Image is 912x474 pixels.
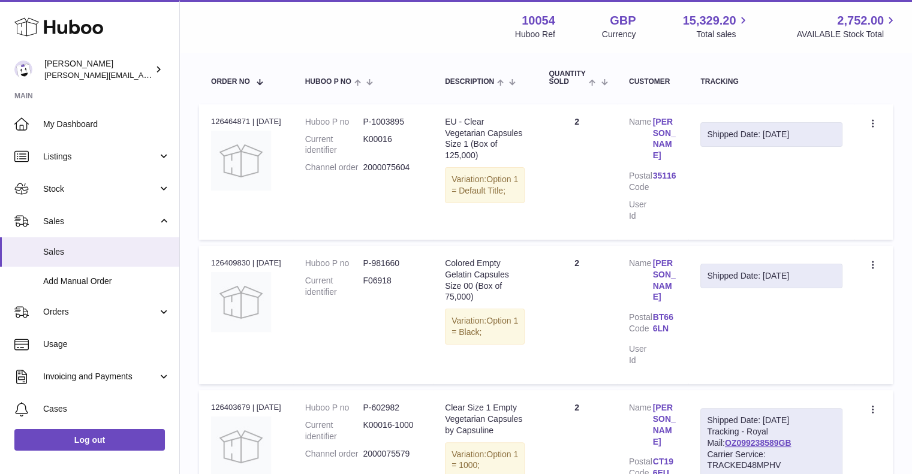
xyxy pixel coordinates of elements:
dt: Postal Code [629,312,653,337]
dd: 2000075579 [363,448,421,460]
a: [PERSON_NAME] [653,258,677,303]
div: Clear Size 1 Empty Vegetarian Capsules by Capsuline [445,402,525,436]
dt: Huboo P no [305,402,363,413]
div: Customer [629,78,676,86]
a: [PERSON_NAME] [653,116,677,162]
span: Listings [43,151,158,162]
div: Shipped Date: [DATE] [707,415,836,426]
span: Add Manual Order [43,276,170,287]
span: AVAILABLE Stock Total [796,29,898,40]
span: Option 1 = 1000; [452,449,518,470]
dt: Huboo P no [305,258,363,269]
a: OZ099238589GB [725,438,791,448]
dd: F06918 [363,275,421,298]
span: Huboo P no [305,78,351,86]
span: Usage [43,339,170,350]
div: Shipped Date: [DATE] [707,270,836,282]
div: EU - Clear Vegetarian Capsules Size 1 (Box of 125,000) [445,116,525,162]
dd: P-602982 [363,402,421,413]
span: Sales [43,216,158,227]
div: Colored Empty Gelatin Capsules Size 00 (Box of 75,000) [445,258,525,303]
div: 126409830 | [DATE] [211,258,281,268]
dt: Current identifier [305,419,363,442]
dt: User Id [629,199,653,222]
a: BT66 6LN [653,312,677,334]
div: 126464871 | [DATE] [211,116,281,127]
div: Carrier Service: TRACKED48MPHV [707,449,836,472]
dt: Name [629,402,653,451]
a: 15,329.20 Total sales [682,13,750,40]
div: Variation: [445,167,525,203]
span: Stock [43,183,158,195]
dd: P-981660 [363,258,421,269]
dd: P-1003895 [363,116,421,128]
span: Quantity Sold [549,70,586,86]
div: Variation: [445,309,525,345]
span: Orders [43,306,158,318]
div: Shipped Date: [DATE] [707,129,836,140]
div: Currency [602,29,636,40]
div: 126403679 | [DATE] [211,402,281,413]
dt: User Id [629,343,653,366]
span: Order No [211,78,250,86]
dt: Current identifier [305,275,363,298]
img: no-photo.jpg [211,272,271,332]
dd: K00016-1000 [363,419,421,442]
img: luz@capsuline.com [14,61,32,79]
span: Sales [43,246,170,258]
strong: GBP [610,13,636,29]
dt: Name [629,116,653,165]
span: Total sales [696,29,750,40]
a: [PERSON_NAME] [653,402,677,448]
div: Tracking [700,78,842,86]
dt: Postal Code [629,170,653,193]
dt: Channel order [305,448,363,460]
dt: Current identifier [305,134,363,156]
div: [PERSON_NAME] [44,58,152,81]
span: [PERSON_NAME][EMAIL_ADDRESS][DOMAIN_NAME] [44,70,240,80]
dd: 2000075604 [363,162,421,173]
dd: K00016 [363,134,421,156]
span: Cases [43,403,170,415]
span: 15,329.20 [682,13,736,29]
td: 2 [537,104,616,240]
td: 2 [537,246,616,384]
dt: Name [629,258,653,306]
a: 35116 [653,170,677,182]
img: no-photo.jpg [211,131,271,191]
span: Description [445,78,494,86]
span: Invoicing and Payments [43,371,158,382]
dt: Channel order [305,162,363,173]
span: 2,752.00 [837,13,884,29]
a: Log out [14,429,165,451]
a: 2,752.00 AVAILABLE Stock Total [796,13,898,40]
strong: 10054 [522,13,555,29]
dt: Huboo P no [305,116,363,128]
span: My Dashboard [43,119,170,130]
div: Huboo Ref [515,29,555,40]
